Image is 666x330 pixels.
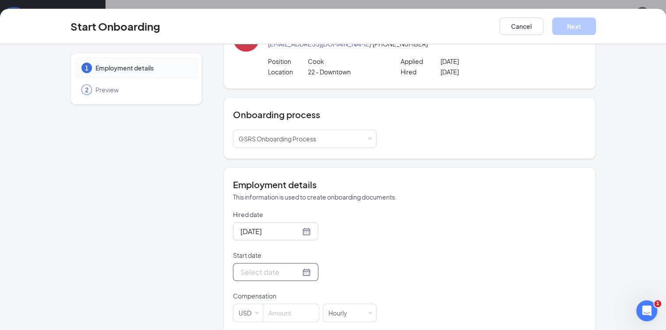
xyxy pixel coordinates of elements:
[440,67,520,76] p: [DATE]
[552,18,596,35] button: Next
[233,109,587,121] h4: Onboarding process
[401,67,440,76] p: Hired
[233,251,377,260] p: Start date
[233,193,587,201] p: This information is used to create onboarding documents.
[401,57,440,66] p: Applied
[268,67,308,76] p: Location
[240,226,300,237] input: Aug 19, 2025
[240,267,300,277] input: Select date
[500,18,543,35] button: Cancel
[239,130,322,147] div: [object Object]
[654,300,661,307] span: 1
[85,63,88,72] span: 1
[233,291,377,300] p: Compensation
[263,304,319,322] input: Amount
[636,300,657,321] iframe: Intercom live chat
[233,210,377,219] p: Hired date
[85,85,88,94] span: 2
[307,67,387,76] p: 22 - Downtown
[239,304,257,322] div: USD
[328,304,353,322] div: Hourly
[95,85,189,94] span: Preview
[307,57,387,66] p: Cook
[440,57,520,66] p: [DATE]
[95,63,189,72] span: Employment details
[268,57,308,66] p: Position
[233,179,587,191] h4: Employment details
[70,19,160,34] h3: Start Onboarding
[239,135,316,143] span: GSRS Onboarding Process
